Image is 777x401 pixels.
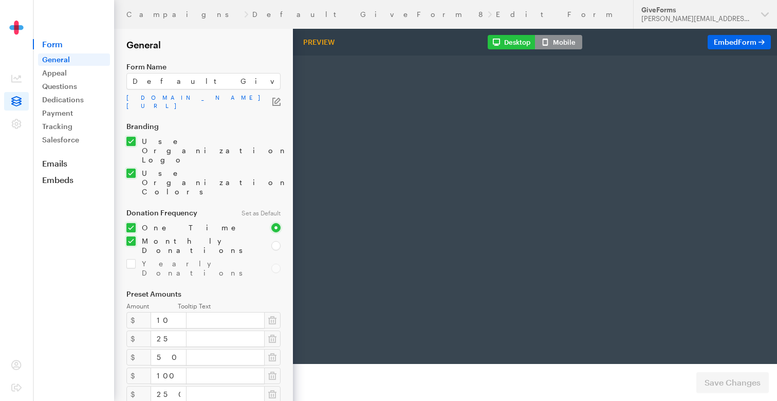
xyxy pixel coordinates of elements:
a: Dedications [38,94,110,106]
label: Amount [126,302,178,310]
label: Branding [126,122,281,131]
span: Form [738,38,756,46]
a: Embeds [33,175,114,185]
button: Mobile [535,35,582,49]
div: $ [126,312,151,329]
a: Payment [38,107,110,119]
label: Donation Frequency [126,209,229,217]
label: Use Organization Logo [136,137,281,165]
h2: General [126,39,281,50]
label: Tooltip Text [178,302,281,310]
label: Use Organization Colors [136,169,281,196]
div: $ [126,368,151,384]
label: Preset Amounts [126,290,281,298]
a: General [38,53,110,66]
div: [PERSON_NAME][EMAIL_ADDRESS][DOMAIN_NAME] [641,14,753,23]
a: Salesforce [38,134,110,146]
div: Preview [299,38,339,47]
div: Set as Default [235,209,287,217]
a: Emails [33,158,114,169]
a: [DOMAIN_NAME][URL] [126,94,272,110]
div: GiveForms [641,6,753,14]
a: EmbedForm [708,35,771,49]
div: $ [126,349,151,366]
span: Embed [714,38,756,46]
label: Form Name [126,63,281,71]
a: Tracking [38,120,110,133]
a: Campaigns [126,10,240,19]
a: Questions [38,80,110,93]
div: $ [126,331,151,347]
span: Form [33,39,114,49]
a: Appeal [38,67,110,79]
a: Default GiveForm 8 [252,10,484,19]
